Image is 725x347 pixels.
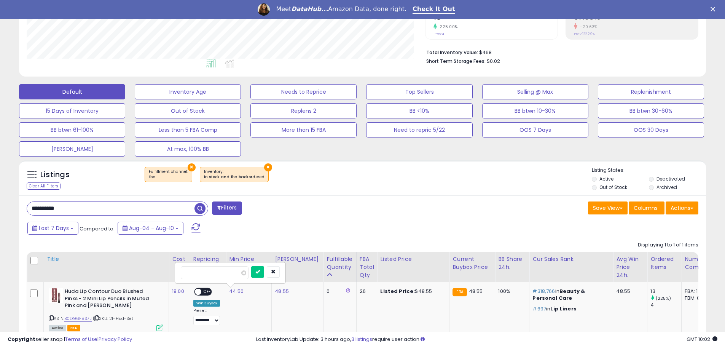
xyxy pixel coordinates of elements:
[650,255,678,271] div: Ordered Items
[634,204,658,212] span: Columns
[193,300,220,307] div: Win BuyBox
[498,288,523,295] div: 100%
[19,84,125,99] button: Default
[380,288,443,295] div: $48.55
[366,84,472,99] button: Top Sellers
[366,103,472,118] button: BB <10%
[380,288,415,295] b: Listed Price:
[40,170,70,180] h5: Listings
[437,24,458,30] small: 225.00%
[39,224,69,232] span: Last 7 Days
[201,289,214,295] span: OFF
[532,288,555,295] span: #318,766
[135,84,241,99] button: Inventory Age
[65,336,97,343] a: Terms of Use
[532,288,607,302] p: in
[638,241,698,249] div: Displaying 1 to 1 of 1 items
[8,336,132,343] div: seller snap | |
[256,336,717,343] div: Last InventoryLab Update: 3 hours ago, require user action.
[8,336,35,343] strong: Copyright
[291,5,328,13] i: DataHub...
[360,288,371,295] div: 26
[351,336,372,343] a: 3 listings
[135,141,241,157] button: At max, 100% BB
[685,295,710,302] div: FBM: 0
[629,201,664,214] button: Columns
[135,103,241,118] button: Out of Stock
[687,336,717,343] span: 2025-08-18 10:02 GMT
[193,308,220,325] div: Preset:
[711,7,718,11] div: Close
[67,325,80,331] span: FBA
[118,222,183,235] button: Aug-04 - Aug-10
[149,169,188,180] span: Fulfillment channel :
[532,305,607,312] p: in
[656,295,671,301] small: (225%)
[212,201,242,215] button: Filters
[616,288,641,295] div: 48.55
[656,184,677,190] label: Archived
[685,288,710,295] div: FBA: 1
[275,288,289,295] a: 48.55
[64,315,92,322] a: B0D96F8S7J
[193,255,223,263] div: Repricing
[574,32,595,36] small: Prev: 122.29%
[276,5,406,13] div: Meet Amazon Data, done right.
[666,201,698,214] button: Actions
[453,255,492,271] div: Current Buybox Price
[532,288,585,302] span: Beauty & Personal Care
[366,122,472,138] button: Need to repric 5/22
[275,255,320,263] div: [PERSON_NAME]
[426,58,486,64] b: Short Term Storage Fees:
[599,184,627,190] label: Out of Stock
[616,255,644,279] div: Avg Win Price 24h.
[129,224,174,232] span: Aug-04 - Aug-10
[19,122,125,138] button: BB btwn 61-100%
[49,288,63,303] img: 417hLZhYnQL._SL40_.jpg
[599,176,613,182] label: Active
[65,288,157,311] b: Huda Lip Contour Duo Blushed Pinks - 2 Mini Lip Pencils in Muted Pink and [PERSON_NAME]
[656,176,685,182] label: Deactivated
[453,288,467,296] small: FBA
[592,167,706,174] p: Listing States:
[482,103,588,118] button: BB btwn 10-30%
[264,163,272,171] button: ×
[685,255,712,271] div: Num of Comp.
[380,255,446,263] div: Listed Price
[27,182,61,190] div: Clear All Filters
[598,84,704,99] button: Replenishment
[135,122,241,138] button: Less than 5 FBA Comp
[498,255,526,271] div: BB Share 24h.
[426,49,478,56] b: Total Inventory Value:
[19,103,125,118] button: 15 Days of Inventory
[172,255,187,263] div: Cost
[327,288,350,295] div: 0
[250,122,357,138] button: More than 15 FBA
[550,305,577,312] span: Lip Liners
[469,288,483,295] span: 48.55
[49,325,66,331] span: All listings currently available for purchase on Amazon
[426,47,693,56] li: $468
[588,201,628,214] button: Save View
[360,255,374,279] div: FBA Total Qty
[188,163,196,171] button: ×
[650,302,681,309] div: 4
[49,288,163,330] div: ASIN:
[532,305,546,312] span: #697
[598,122,704,138] button: OOS 30 Days
[598,103,704,118] button: BB btwn 30-60%
[27,222,78,235] button: Last 7 Days
[80,225,115,232] span: Compared to:
[250,84,357,99] button: Needs to Reprice
[229,288,244,295] a: 44.50
[258,3,270,16] img: Profile image for Georgie
[229,255,268,263] div: Min Price
[487,58,500,65] span: $0.02
[47,255,166,263] div: Title
[19,141,125,157] button: [PERSON_NAME]
[482,122,588,138] button: OOS 7 Days
[172,288,184,295] a: 18.00
[93,315,133,321] span: | SKU: 21-Hud-Set
[250,103,357,118] button: Replens 2
[413,5,455,14] a: Check It Out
